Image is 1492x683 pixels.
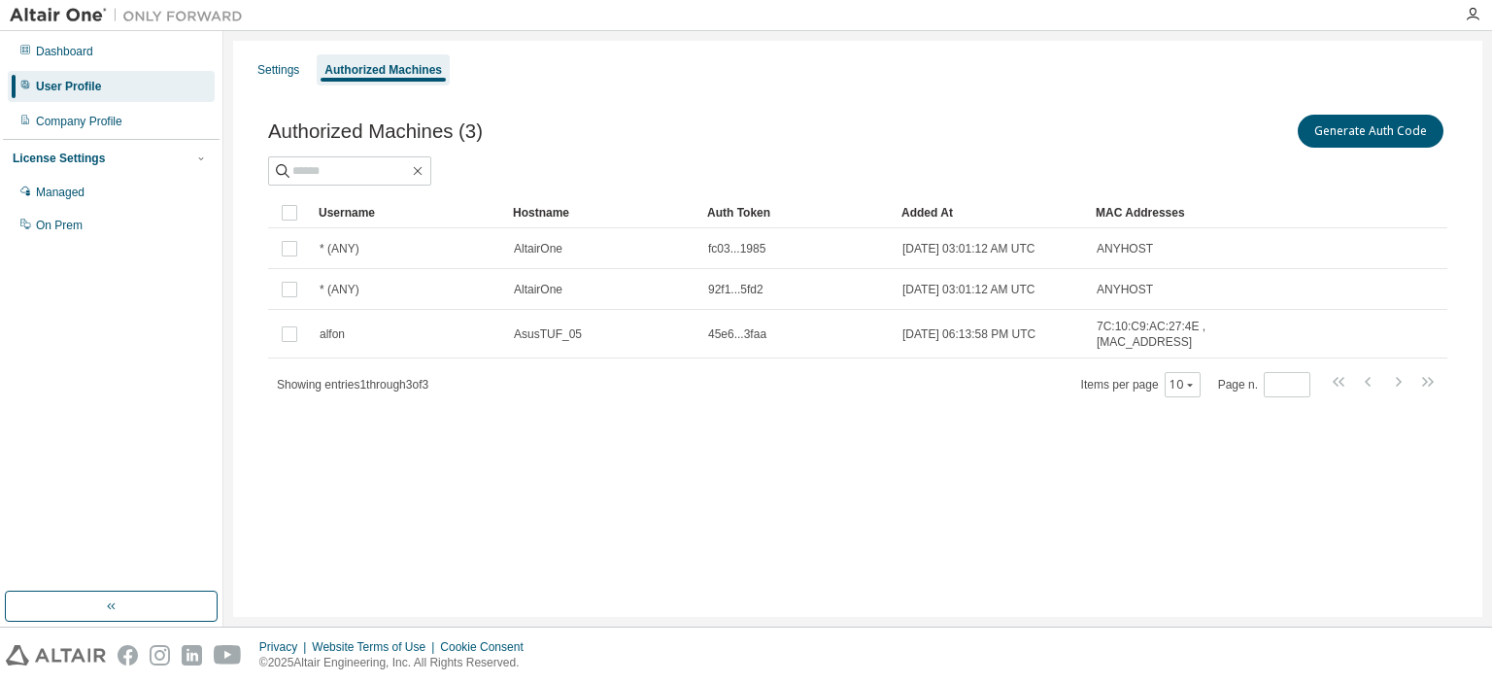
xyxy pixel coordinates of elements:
div: Authorized Machines [324,62,442,78]
div: Auth Token [707,197,886,228]
span: ANYHOST [1097,282,1153,297]
img: altair_logo.svg [6,645,106,666]
span: ANYHOST [1097,241,1153,256]
span: 7C:10:C9:AC:27:4E , [MAC_ADDRESS] [1097,319,1242,350]
span: alfon [320,326,345,342]
span: Page n. [1218,372,1310,397]
span: 92f1...5fd2 [708,282,763,297]
span: AltairOne [514,241,562,256]
div: Username [319,197,497,228]
button: 10 [1170,377,1196,393]
div: User Profile [36,79,101,94]
span: * (ANY) [320,241,359,256]
span: AsusTUF_05 [514,326,582,342]
div: Hostname [513,197,692,228]
span: [DATE] 03:01:12 AM UTC [902,282,1035,297]
div: Cookie Consent [440,639,534,655]
img: youtube.svg [214,645,242,666]
p: © 2025 Altair Engineering, Inc. All Rights Reserved. [259,655,535,671]
div: MAC Addresses [1096,197,1243,228]
span: Items per page [1081,372,1201,397]
div: Company Profile [36,114,122,129]
span: [DATE] 06:13:58 PM UTC [902,326,1035,342]
div: Managed [36,185,85,200]
div: Dashboard [36,44,93,59]
div: On Prem [36,218,83,233]
span: Showing entries 1 through 3 of 3 [277,378,428,392]
img: instagram.svg [150,645,170,666]
span: fc03...1985 [708,241,765,256]
div: License Settings [13,151,105,166]
div: Settings [257,62,299,78]
div: Added At [901,197,1080,228]
span: AltairOne [514,282,562,297]
span: 45e6...3faa [708,326,766,342]
div: Website Terms of Use [312,639,440,655]
button: Generate Auth Code [1298,115,1443,148]
img: Altair One [10,6,253,25]
img: linkedin.svg [182,645,202,666]
div: Privacy [259,639,312,655]
span: Authorized Machines (3) [268,120,483,143]
span: * (ANY) [320,282,359,297]
img: facebook.svg [118,645,138,666]
span: [DATE] 03:01:12 AM UTC [902,241,1035,256]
